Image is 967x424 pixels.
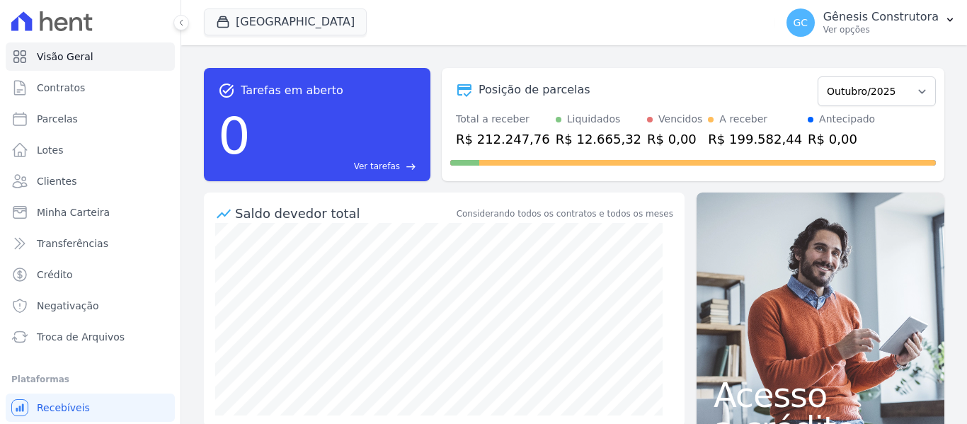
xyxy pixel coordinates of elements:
[479,81,590,98] div: Posição de parcelas
[37,236,108,251] span: Transferências
[6,42,175,71] a: Visão Geral
[406,161,416,172] span: east
[808,130,875,149] div: R$ 0,00
[456,130,550,149] div: R$ 212.247,76
[708,130,802,149] div: R$ 199.582,44
[6,105,175,133] a: Parcelas
[793,18,808,28] span: GC
[37,330,125,344] span: Troca de Arquivos
[37,81,85,95] span: Contratos
[37,205,110,219] span: Minha Carteira
[6,74,175,102] a: Contratos
[647,130,702,149] div: R$ 0,00
[6,136,175,164] a: Lotes
[556,130,641,149] div: R$ 12.665,32
[6,229,175,258] a: Transferências
[456,112,550,127] div: Total a receber
[256,160,416,173] a: Ver tarefas east
[823,10,939,24] p: Gênesis Construtora
[714,378,927,412] span: Acesso
[823,24,939,35] p: Ver opções
[6,394,175,422] a: Recebíveis
[218,82,235,99] span: task_alt
[819,112,875,127] div: Antecipado
[6,198,175,227] a: Minha Carteira
[235,204,454,223] div: Saldo devedor total
[11,371,169,388] div: Plataformas
[241,82,343,99] span: Tarefas em aberto
[658,112,702,127] div: Vencidos
[37,143,64,157] span: Lotes
[6,167,175,195] a: Clientes
[218,99,251,173] div: 0
[719,112,767,127] div: A receber
[204,8,367,35] button: [GEOGRAPHIC_DATA]
[457,207,673,220] div: Considerando todos os contratos e todos os meses
[6,260,175,289] a: Crédito
[6,323,175,351] a: Troca de Arquivos
[37,50,93,64] span: Visão Geral
[354,160,400,173] span: Ver tarefas
[37,299,99,313] span: Negativação
[37,112,78,126] span: Parcelas
[6,292,175,320] a: Negativação
[37,268,73,282] span: Crédito
[775,3,967,42] button: GC Gênesis Construtora Ver opções
[37,174,76,188] span: Clientes
[567,112,621,127] div: Liquidados
[37,401,90,415] span: Recebíveis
